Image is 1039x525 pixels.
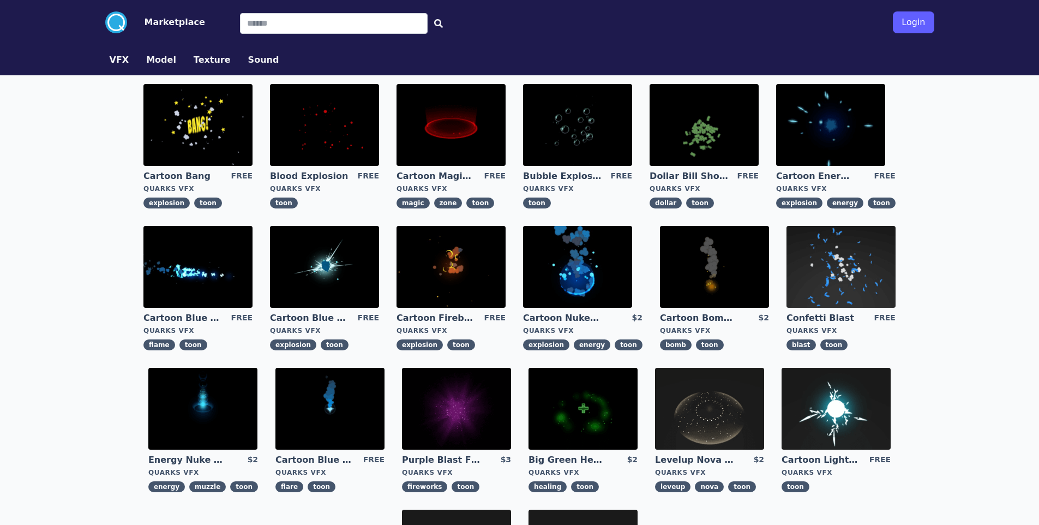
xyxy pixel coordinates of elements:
a: Cartoon Nuke Energy Explosion [523,312,602,324]
button: VFX [110,53,129,67]
span: dollar [650,198,682,208]
a: Confetti Blast [786,312,865,324]
div: FREE [874,312,895,324]
div: FREE [358,312,379,324]
a: Levelup Nova Effect [655,454,734,466]
a: Cartoon Fireball Explosion [397,312,475,324]
span: explosion [143,198,190,208]
div: Quarks VFX [655,468,764,477]
span: explosion [776,198,822,208]
button: Sound [248,53,279,67]
div: FREE [363,454,385,466]
button: Texture [194,53,231,67]
div: Quarks VFX [397,326,506,335]
button: Login [893,11,934,33]
a: Cartoon Lightning Ball [782,454,860,466]
a: Cartoon Bomb Fuse [660,312,738,324]
span: toon [452,481,479,492]
div: Quarks VFX [523,326,642,335]
span: toon [179,339,207,350]
img: imgAlt [776,84,885,166]
img: imgAlt [655,368,764,450]
span: leveup [655,481,690,492]
a: Cartoon Blue Flare [275,454,354,466]
span: energy [827,198,863,208]
img: imgAlt [523,84,632,166]
a: Blood Explosion [270,170,349,182]
img: imgAlt [397,84,506,166]
div: Quarks VFX [143,184,253,193]
span: toon [728,481,756,492]
span: magic [397,198,429,208]
img: imgAlt [148,368,257,450]
div: Quarks VFX [148,468,258,477]
div: Quarks VFX [270,184,379,193]
span: nova [695,481,724,492]
div: Quarks VFX [786,326,896,335]
a: Energy Nuke Muzzle Flash [148,454,227,466]
input: Search [240,13,428,34]
span: zone [434,198,463,208]
div: Quarks VFX [402,468,511,477]
div: FREE [231,170,253,182]
span: toon [194,198,222,208]
img: imgAlt [660,226,769,308]
span: toon [868,198,896,208]
span: toon [308,481,335,492]
img: imgAlt [143,226,253,308]
img: imgAlt [270,84,379,166]
span: toon [696,339,724,350]
button: Model [146,53,176,67]
span: healing [528,481,567,492]
span: explosion [270,339,316,350]
img: imgAlt [275,368,385,450]
div: Quarks VFX [776,184,896,193]
span: toon [466,198,494,208]
div: Quarks VFX [143,326,253,335]
span: toon [820,339,848,350]
a: Cartoon Energy Explosion [776,170,855,182]
span: bomb [660,339,692,350]
div: $3 [501,454,511,466]
span: toon [447,339,475,350]
a: Purple Blast Fireworks [402,454,481,466]
a: Bubble Explosion [523,170,602,182]
span: fireworks [402,481,447,492]
span: energy [148,481,185,492]
span: toon [230,481,258,492]
span: muzzle [189,481,226,492]
div: Quarks VFX [660,326,769,335]
span: toon [571,481,599,492]
div: FREE [484,312,506,324]
span: toon [321,339,349,350]
span: energy [574,339,610,350]
div: FREE [869,454,891,466]
a: Cartoon Blue Gas Explosion [270,312,349,324]
a: Model [137,53,185,67]
div: Quarks VFX [523,184,632,193]
div: $2 [758,312,768,324]
span: toon [686,198,714,208]
span: flare [275,481,303,492]
div: $2 [627,454,638,466]
button: Marketplace [145,16,205,29]
a: Texture [185,53,239,67]
div: $2 [754,454,764,466]
a: Cartoon Blue Flamethrower [143,312,222,324]
span: toon [782,481,809,492]
div: Quarks VFX [782,468,891,477]
img: imgAlt [270,226,379,308]
div: Quarks VFX [275,468,385,477]
img: imgAlt [402,368,511,450]
div: FREE [484,170,506,182]
div: Quarks VFX [270,326,379,335]
img: imgAlt [782,368,891,450]
span: explosion [397,339,443,350]
div: Quarks VFX [397,184,506,193]
span: blast [786,339,816,350]
img: imgAlt [523,226,632,308]
img: imgAlt [143,84,253,166]
span: toon [523,198,551,208]
div: $2 [248,454,258,466]
div: Quarks VFX [650,184,759,193]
